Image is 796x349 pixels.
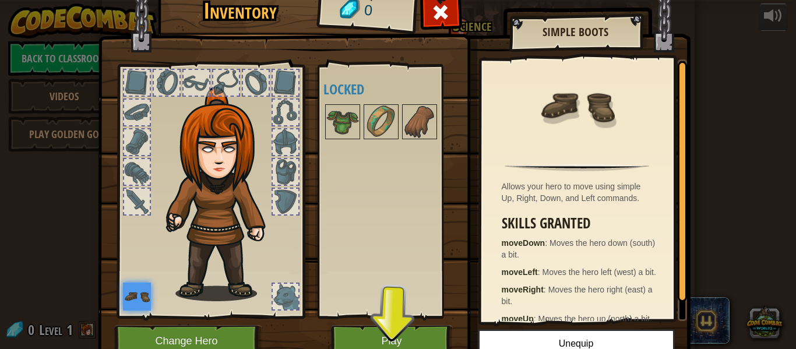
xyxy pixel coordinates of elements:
img: hr.png [505,164,649,171]
img: portrait.png [326,105,359,138]
span: Moves the hero right (east) a bit. [502,285,653,306]
strong: moveDown [502,238,545,248]
img: portrait.png [403,105,436,138]
span: : [544,285,548,294]
span: : [534,314,538,323]
span: Moves the hero up (north) a bit. [538,314,652,323]
div: Allows your hero to move using simple Up, Right, Down, and Left commands. [502,181,658,204]
strong: moveLeft [502,267,538,277]
strong: moveUp [502,314,534,323]
strong: moveRight [502,285,544,294]
img: portrait.png [539,68,615,144]
img: hair_f2.png [161,87,286,301]
span: Moves the hero left (west) a bit. [543,267,656,277]
img: portrait.png [123,283,151,311]
img: portrait.png [365,105,397,138]
span: : [545,238,550,248]
h4: Locked [323,82,461,97]
span: Moves the hero down (south) a bit. [502,238,656,259]
h3: Skills Granted [502,216,658,231]
h2: Simple Boots [521,26,631,38]
span: : [538,267,543,277]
